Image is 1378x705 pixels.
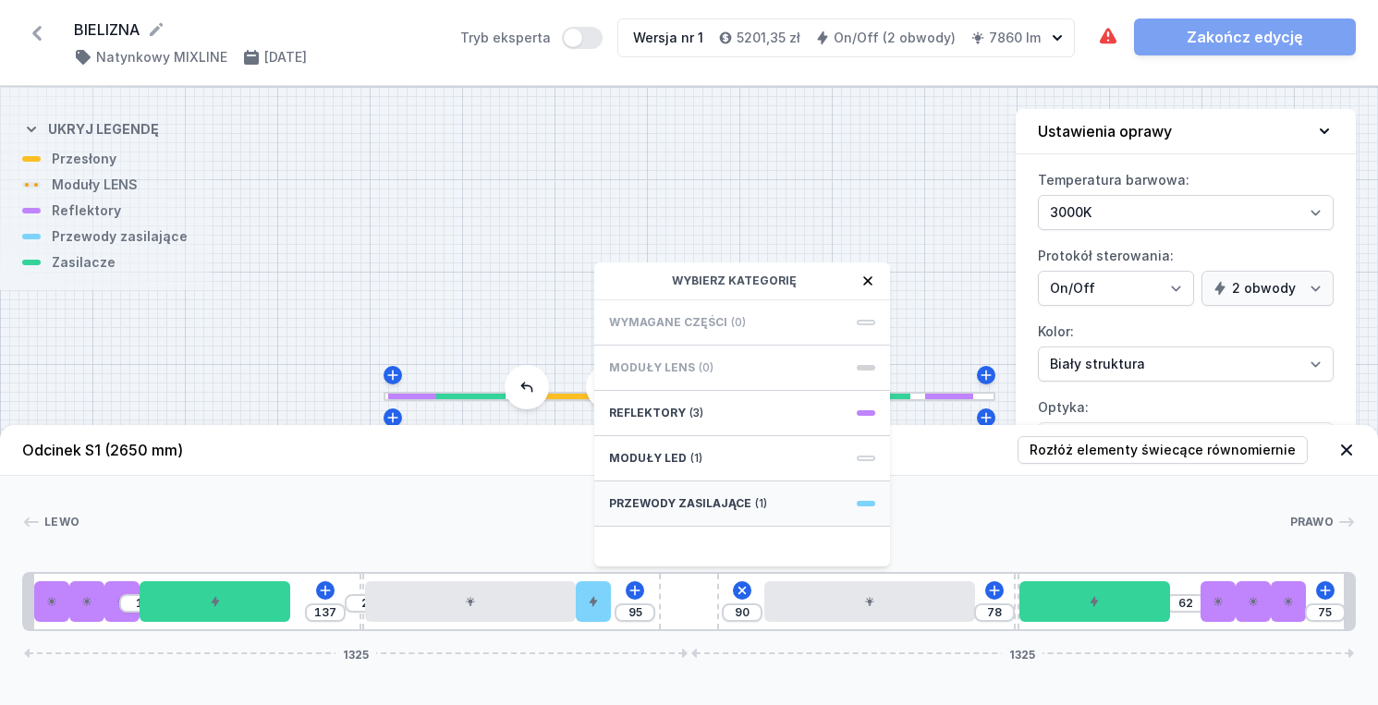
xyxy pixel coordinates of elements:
div: ON/OFF Driver - up to 32W [140,581,290,622]
span: Lewo [44,515,79,529]
span: Wybierz kategorię [672,273,797,288]
button: Tryb eksperta [562,27,603,49]
div: PET next module 18° [34,581,69,622]
h4: Ukryj legendę [48,120,159,139]
button: Rozłóż elementy świecące równomiernie [1018,436,1308,464]
input: Wymiar [mm] [311,605,340,620]
span: (3) [689,406,703,420]
span: 1325 [1002,648,1043,659]
h4: Ustawienia oprawy [1038,120,1172,142]
button: Dodaj element [728,577,754,603]
input: Wymiar [mm] [727,605,757,620]
input: Wymiar [mm] [620,605,650,620]
button: Dodaj element [316,581,335,600]
div: LED opal module 420mm [365,581,576,622]
select: Temperatura barwowa: [1038,195,1334,230]
div: LED opal module 420mm [764,581,975,622]
label: Optyka: [1038,393,1334,457]
button: Wersja nr 15201,35 złOn/Off (2 obwody)7860 lm [617,18,1075,57]
h4: [DATE] [264,48,307,67]
span: (0) [699,360,713,375]
label: Tryb eksperta [460,27,603,49]
div: PET next module 18° [1201,581,1236,622]
button: Ukryj legendę [22,105,159,150]
button: Dodaj element [626,581,644,600]
div: ON/OFF Driver - up to 40W [1019,581,1170,622]
span: 1325 [335,648,376,659]
span: (0) [731,315,746,330]
input: Wymiar [mm] [980,605,1009,620]
span: Przewody zasilające [609,496,751,511]
span: Wymagane części [609,315,727,330]
div: Wersja nr 1 [633,29,703,47]
span: Moduły LED [609,451,687,466]
h4: On/Off (2 obwody) [834,29,956,47]
div: PET next module 35° [69,581,104,622]
select: Protokół sterowania: [1201,271,1334,306]
select: Kolor: [1038,346,1334,382]
input: Wymiar [mm] [350,596,380,611]
span: Rozłóż elementy świecące równomiernie [1030,441,1296,459]
button: Ustawienia oprawy [1016,109,1356,154]
span: (1) [690,451,702,466]
span: (1) [755,496,767,511]
div: Hole for power supply cable [576,581,611,622]
input: Wymiar [mm] [1311,605,1340,620]
div: PET next module 35° [1236,581,1271,622]
input: Wymiar [mm] [125,596,154,611]
form: BIELIZNA [74,18,438,41]
select: Optyka: [1038,422,1334,457]
button: Zamknij okno [860,273,875,288]
h4: Odcinek S1 [22,439,183,461]
span: Moduły LENS [609,360,695,375]
label: Protokół sterowania: [1038,241,1334,306]
span: Prawo [1290,515,1335,529]
span: (2650 mm) [104,441,183,459]
input: Wymiar [mm] [1171,596,1201,611]
h4: 7860 lm [989,29,1041,47]
span: Reflektory [609,406,686,420]
div: PET next module 18° [104,581,140,622]
button: Edytuj nazwę projektu [147,20,165,39]
div: PET next module 18° [1271,581,1306,622]
label: Kolor: [1038,317,1334,382]
h4: Natynkowy MIXLINE [96,48,227,67]
select: Protokół sterowania: [1038,271,1194,306]
h4: 5201,35 zł [737,29,800,47]
button: Dodaj element [985,581,1004,600]
label: Temperatura barwowa: [1038,165,1334,230]
button: Dodaj element [1316,581,1335,600]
